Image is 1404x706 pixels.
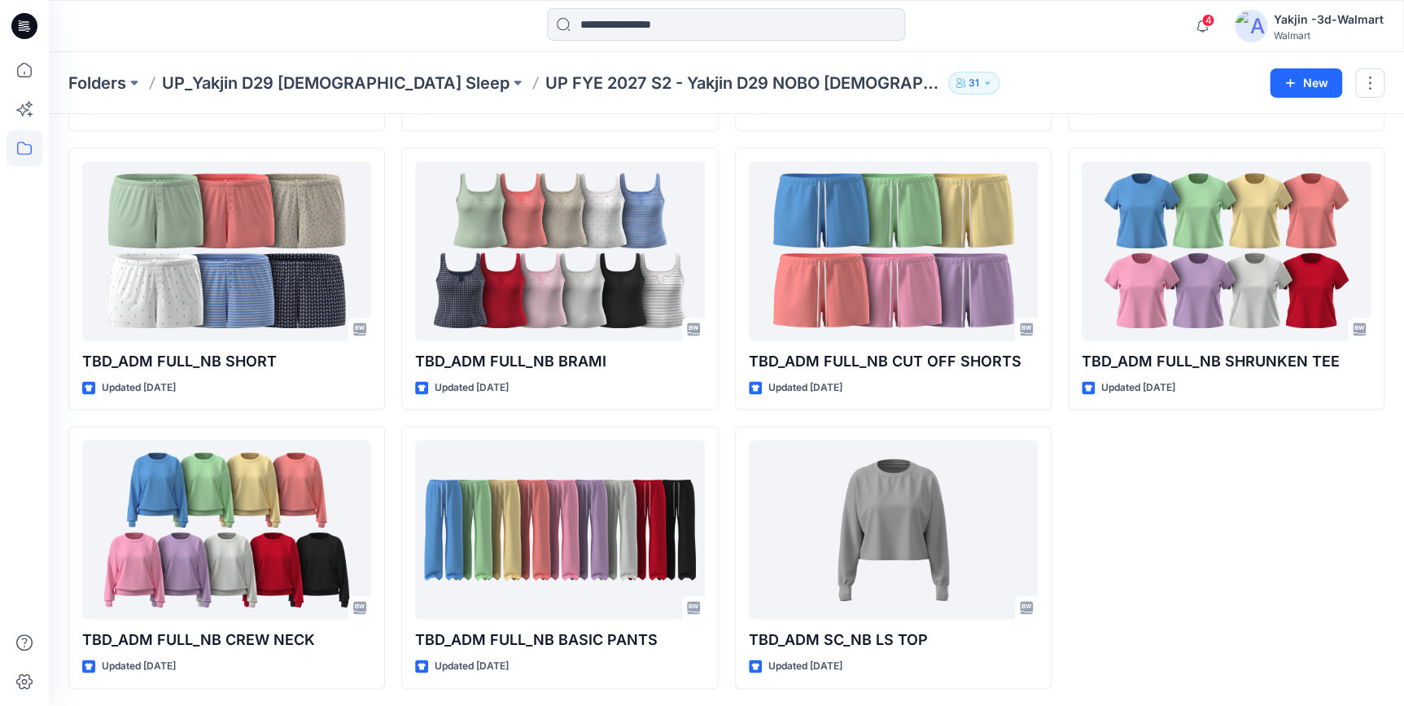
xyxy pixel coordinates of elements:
p: TBD_ADM SC_NB LS TOP [749,629,1038,651]
a: Folders [68,72,126,94]
button: New [1270,68,1342,98]
a: UP_Yakjin D29 [DEMOGRAPHIC_DATA] Sleep [162,72,510,94]
p: 31 [969,74,979,92]
a: TBD_ADM FULL_NB SHORT [82,161,371,340]
div: Walmart [1274,29,1384,42]
p: Updated [DATE] [768,379,842,397]
p: TBD_ADM FULL_NB SHRUNKEN TEE [1082,350,1371,373]
p: Updated [DATE] [102,379,176,397]
a: TBD_ADM FULL_NB BRAMI [415,161,704,340]
span: 4 [1201,14,1214,27]
p: Updated [DATE] [768,658,842,675]
a: TBD_ADM FULL_NB BASIC PANTS [415,440,704,619]
p: TBD_ADM FULL_NB SHORT [82,350,371,373]
p: TBD_ADM FULL_NB BRAMI [415,350,704,373]
p: TBD_ADM FULL_NB CUT OFF SHORTS [749,350,1038,373]
p: Updated [DATE] [102,658,176,675]
p: TBD_ADM FULL_NB BASIC PANTS [415,629,704,651]
div: Yakjin -3d-Walmart [1274,10,1384,29]
a: TBD_ADM FULL_NB SHRUNKEN TEE [1082,161,1371,340]
p: UP FYE 2027 S2 - Yakjin D29 NOBO [DEMOGRAPHIC_DATA] Sleepwear [545,72,942,94]
p: TBD_ADM FULL_NB CREW NECK [82,629,371,651]
p: Updated [DATE] [435,379,509,397]
button: 31 [948,72,999,94]
a: TBD_ADM SC_NB LS TOP [749,440,1038,619]
a: TBD_ADM FULL_NB CREW NECK [82,440,371,619]
p: Updated [DATE] [435,658,509,675]
img: avatar [1235,10,1267,42]
a: TBD_ADM FULL_NB CUT OFF SHORTS [749,161,1038,340]
p: Updated [DATE] [1101,379,1175,397]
